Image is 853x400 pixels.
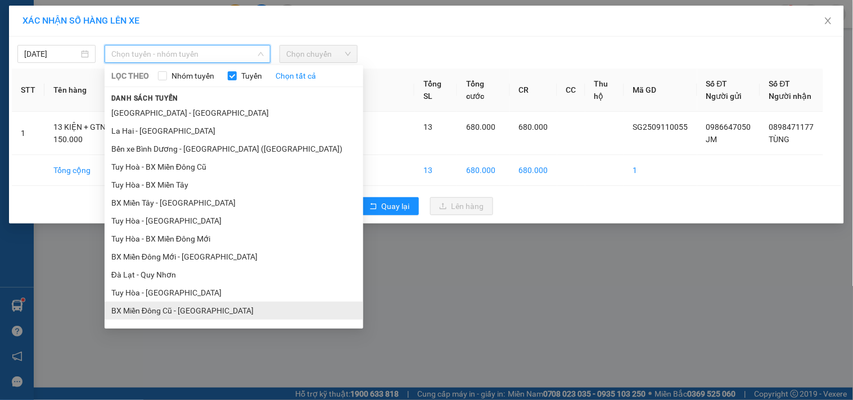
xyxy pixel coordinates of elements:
span: Tuyến [237,70,267,82]
th: Thu hộ [585,69,624,112]
li: Đà Nẵng - [GEOGRAPHIC_DATA] [105,320,363,338]
li: Đà Lạt - Quy Nhơn [105,266,363,284]
li: Tuy Hòa - [GEOGRAPHIC_DATA] [105,212,363,230]
td: 1 [624,155,697,186]
span: Chọn chuyến [286,46,351,62]
span: 13 [423,122,432,131]
th: Mã GD [624,69,697,112]
div: Trường Đèn [10,48,100,62]
th: Tổng SL [414,69,457,112]
span: Danh sách tuyến [105,93,185,103]
td: 1 [12,112,44,155]
button: rollbackQuay lại [360,197,419,215]
span: JM [706,135,717,144]
div: [GEOGRAPHIC_DATA] [107,10,222,35]
span: Người nhận [769,92,812,101]
button: uploadLên hàng [430,197,493,215]
li: BX Miền Tây - [GEOGRAPHIC_DATA] [105,194,363,212]
span: Số ĐT [769,79,791,88]
th: CR [510,69,557,112]
li: Tuy Hoà - BX Miền Đông Cũ [105,158,363,176]
td: 680.000 [510,155,557,186]
li: Tuy Hòa - BX Miền Tây [105,176,363,194]
span: 680.000 [519,122,548,131]
li: BX Miền Đông Mới - [GEOGRAPHIC_DATA] [105,248,363,266]
div: 1 [107,64,222,78]
span: rollback [369,202,377,211]
li: Bến xe Bình Dương - [GEOGRAPHIC_DATA] ([GEOGRAPHIC_DATA]) [105,140,363,158]
li: La Hai - [GEOGRAPHIC_DATA] [105,122,363,140]
span: XÁC NHẬN SỐ HÀNG LÊN XE [22,15,139,26]
span: down [258,51,264,57]
a: Chọn tất cả [276,70,316,82]
span: Nhận: [107,10,134,21]
input: 11/09/2025 [24,48,79,60]
td: 680.000 [457,155,509,186]
td: Tổng cộng [44,155,127,186]
button: Close [813,6,844,37]
li: BX Miền Đông Cũ - [GEOGRAPHIC_DATA] [105,302,363,320]
th: Tên hàng [44,69,127,112]
span: Số ĐT [706,79,728,88]
li: Tuy Hòa - BX Miền Đông Mới [105,230,363,248]
li: Tuy Hòa - [GEOGRAPHIC_DATA] [105,284,363,302]
div: [PERSON_NAME] (BXMĐ) [10,10,100,48]
div: 0899969796 [107,48,222,64]
span: Nhóm tuyến [167,70,219,82]
span: 680.000 [466,122,495,131]
span: SG2509110055 [633,122,688,131]
li: [GEOGRAPHIC_DATA] - [GEOGRAPHIC_DATA] [105,104,363,122]
span: TÙNG [769,135,790,144]
span: 0986647050 [706,122,751,131]
span: Chọn tuyến - nhóm tuyến [111,46,264,62]
span: LỌC THEO [111,70,149,82]
span: Gửi: [10,10,27,21]
div: 0973215957 [10,62,100,78]
td: 13 KIỆN + GTN: 150.000 [44,112,127,155]
th: Tổng cước [457,69,509,112]
td: 13 [414,155,457,186]
span: 0898471177 [769,122,814,131]
th: STT [12,69,44,112]
span: close [824,16,833,25]
span: Quay lại [382,200,410,212]
div: TÂM [107,35,222,48]
th: CC [557,69,585,112]
span: Người gửi [706,92,742,101]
